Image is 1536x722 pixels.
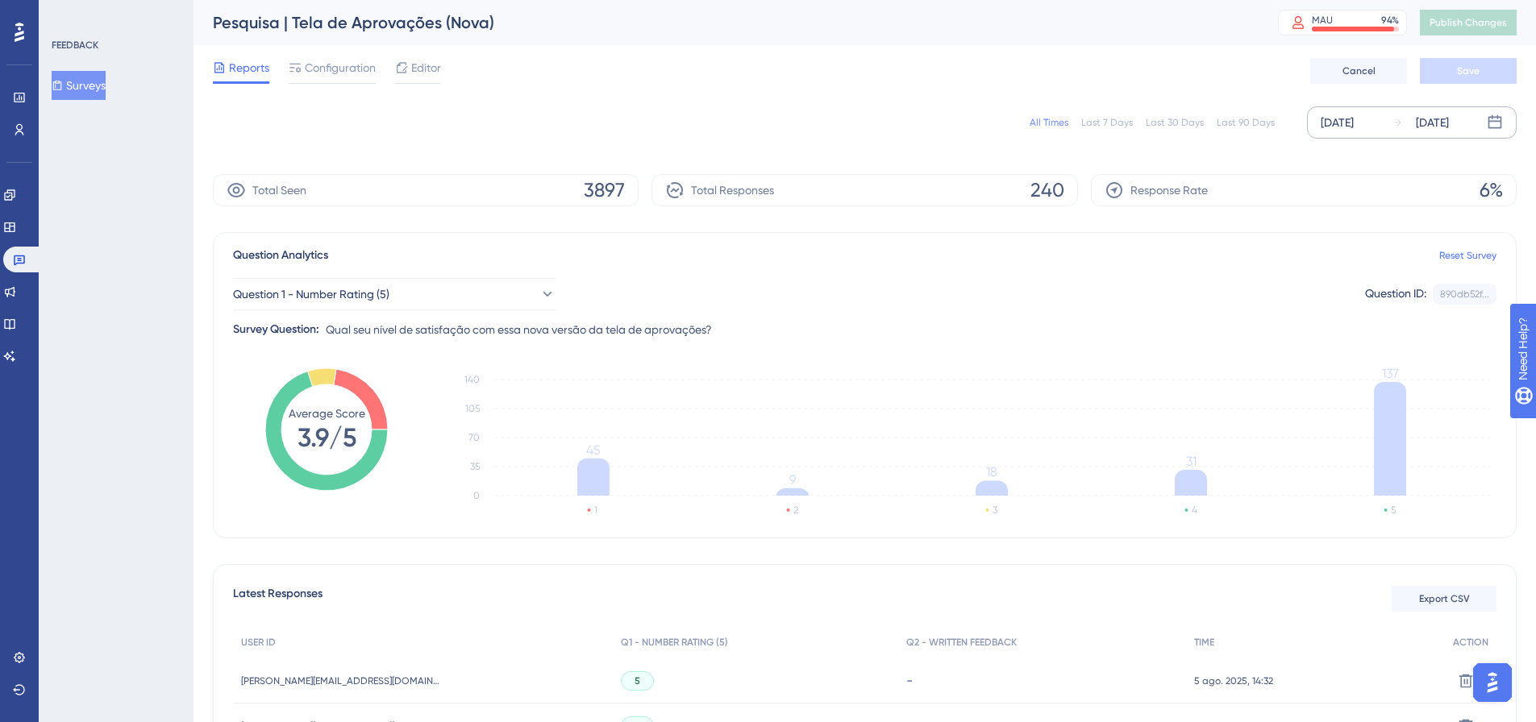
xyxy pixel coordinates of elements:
[1130,180,1208,200] span: Response Rate
[1382,366,1399,381] tspan: 137
[52,71,106,100] button: Surveys
[1312,14,1333,27] div: MAU
[233,284,389,304] span: Question 1 - Number Rating (5)
[1457,64,1480,77] span: Save
[986,464,997,479] tspan: 18
[1439,249,1496,262] a: Reset Survey
[305,58,376,77] span: Configuration
[241,636,276,649] span: USER ID
[906,673,1179,688] div: -
[233,584,323,613] span: Latest Responses
[1030,177,1064,203] span: 240
[1420,58,1517,84] button: Save
[1310,58,1407,84] button: Cancel
[1440,288,1489,301] div: 890db52f...
[464,374,480,385] tspan: 140
[1365,284,1426,305] div: Question ID:
[326,320,712,339] span: Qual seu nível de satisfação com essa nova versão da tela de aprovações?
[789,472,796,488] tspan: 9
[635,674,640,687] span: 5
[993,504,997,516] text: 3
[252,180,306,200] span: Total Seen
[233,246,328,265] span: Question Analytics
[1430,16,1507,29] span: Publish Changes
[213,11,1238,34] div: Pesquisa | Tela de Aprovações (Nova)
[1192,504,1197,516] text: 4
[1416,113,1449,132] div: [DATE]
[793,504,798,516] text: 2
[1081,116,1133,129] div: Last 7 Days
[52,39,98,52] div: FEEDBACK
[1381,14,1399,27] div: 94 %
[465,403,480,414] tspan: 105
[1419,592,1470,605] span: Export CSV
[1194,674,1273,687] span: 5 ago. 2025, 14:32
[584,177,625,203] span: 3897
[1392,586,1496,612] button: Export CSV
[229,58,269,77] span: Reports
[289,407,365,420] tspan: Average Score
[1420,10,1517,35] button: Publish Changes
[468,432,480,443] tspan: 70
[38,4,101,23] span: Need Help?
[233,278,556,310] button: Question 1 - Number Rating (5)
[298,422,356,453] tspan: 3.9/5
[473,490,480,501] tspan: 0
[621,636,728,649] span: Q1 - NUMBER RATING (5)
[691,180,774,200] span: Total Responses
[1194,636,1214,649] span: TIME
[1186,454,1197,469] tspan: 31
[1342,64,1376,77] span: Cancel
[1146,116,1204,129] div: Last 30 Days
[1321,113,1354,132] div: [DATE]
[241,674,443,687] span: [PERSON_NAME][EMAIL_ADDRESS][DOMAIN_NAME]
[233,320,319,339] div: Survey Question:
[411,58,441,77] span: Editor
[1217,116,1275,129] div: Last 90 Days
[1468,658,1517,707] iframe: UserGuiding AI Assistant Launcher
[1030,116,1068,129] div: All Times
[586,442,601,458] tspan: 45
[594,504,597,516] text: 1
[1391,504,1396,516] text: 5
[470,461,480,472] tspan: 35
[1453,636,1488,649] span: ACTION
[906,636,1017,649] span: Q2 - WRITTEN FEEDBACK
[1480,177,1503,203] span: 6%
